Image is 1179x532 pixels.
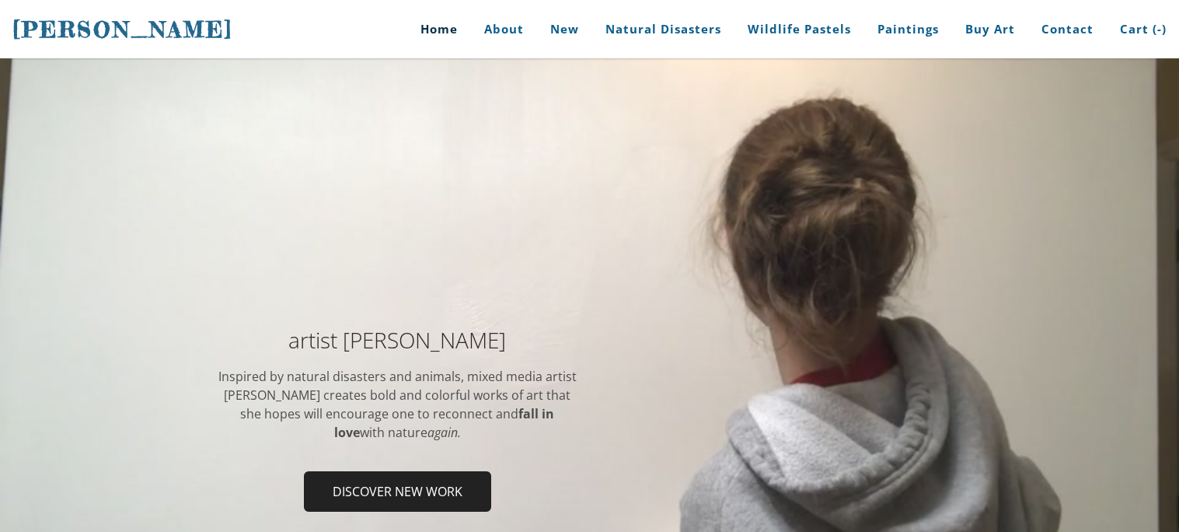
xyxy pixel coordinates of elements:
span: Discover new work [305,473,490,510]
a: [PERSON_NAME] [12,15,233,44]
em: again. [427,424,461,441]
div: Inspired by natural disasters and animals, mixed media artist [PERSON_NAME] ​creates bold and col... [217,367,578,442]
span: [PERSON_NAME] [12,16,233,43]
span: - [1157,21,1162,37]
a: Discover new work [304,471,491,512]
h2: artist [PERSON_NAME] [217,329,578,351]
